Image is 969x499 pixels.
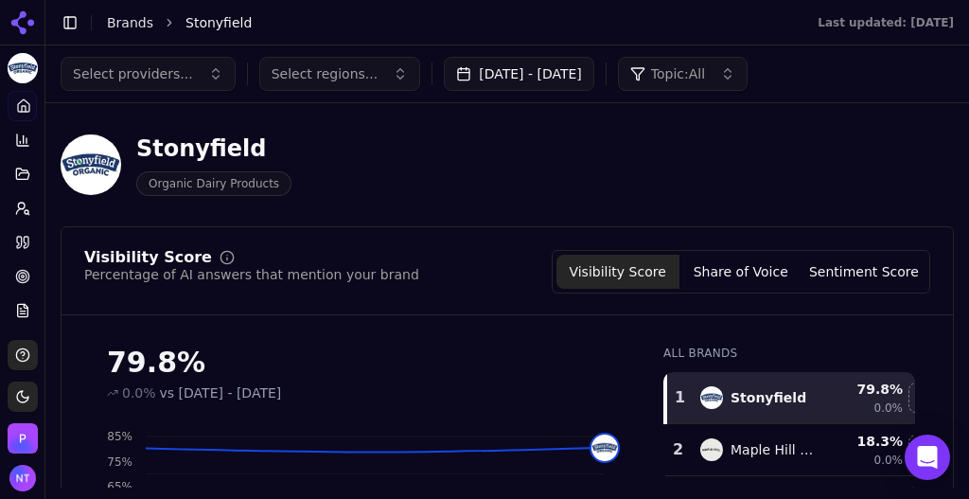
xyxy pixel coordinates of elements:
[107,346,625,380] div: 79.8%
[905,435,950,480] div: Open Intercom Messenger
[700,438,723,461] img: maple hill creamery
[136,134,291,164] div: Stonyfield
[84,250,212,265] div: Visibility Score
[107,13,780,32] nav: breadcrumb
[84,265,419,284] div: Percentage of AI answers that mention your brand
[731,440,819,459] div: Maple Hill Creamery
[444,57,594,91] button: [DATE] - [DATE]
[107,15,153,30] a: Brands
[802,255,925,289] button: Sentiment Score
[663,346,915,361] div: All Brands
[9,465,36,491] img: Nate Tower
[107,430,132,443] tspan: 85%
[700,386,723,409] img: stonyfield
[8,423,38,454] button: Open organization switcher
[874,453,904,468] span: 0.0%
[679,255,802,289] button: Share of Voice
[731,388,806,407] div: Stonyfield
[122,383,156,402] span: 0.0%
[160,383,282,402] span: vs [DATE] - [DATE]
[185,13,252,32] span: Stonyfield
[73,64,193,83] span: Select providers...
[8,53,38,83] img: Stonyfield
[835,432,903,451] div: 18.3 %
[8,423,38,454] img: Perrill
[107,455,132,469] tspan: 75%
[9,465,36,491] button: Open user button
[272,64,379,83] span: Select regions...
[8,53,38,83] button: Current brand: Stonyfield
[61,134,121,195] img: Stonyfield
[665,424,940,476] tr: 2maple hill creameryMaple Hill Creamery18.3%0.0%Hide maple hill creamery data
[651,64,705,83] span: Topic: All
[835,380,903,399] div: 79.8 %
[556,255,679,289] button: Visibility Score
[591,435,618,461] img: stonyfield
[675,386,681,409] div: 1
[908,383,939,413] button: Hide stonyfield data
[874,401,904,416] span: 0.0%
[107,480,132,493] tspan: 65%
[818,15,954,30] div: Last updated: [DATE]
[136,171,291,196] span: Organic Dairy Products
[665,372,940,424] tr: 1stonyfieldStonyfield79.8%0.0%Hide stonyfield data
[673,438,681,461] div: 2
